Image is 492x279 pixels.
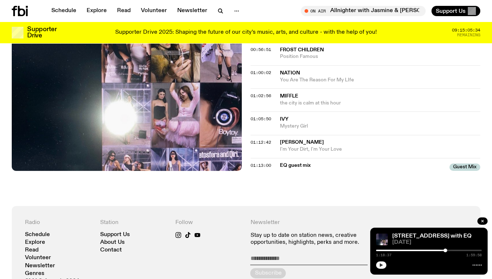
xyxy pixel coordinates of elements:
[280,140,324,145] span: [PERSON_NAME]
[251,47,271,52] span: 00:56:51
[251,162,271,168] span: 01:13:00
[25,219,91,226] h4: Radio
[100,219,167,226] h4: Station
[436,8,466,14] span: Support Us
[280,93,298,99] span: miffle
[449,164,480,171] span: Guest Mix
[452,28,480,32] span: 09:15:05:34
[175,219,242,226] h4: Follow
[457,33,480,37] span: Remaining
[280,146,481,153] span: I'm Your Dirt, I'm Your Love
[392,233,471,239] a: [STREET_ADDRESS] with EQ
[251,71,271,75] button: 01:00:02
[25,263,55,269] a: Newsletter
[25,247,39,253] a: Read
[251,93,271,99] span: 01:02:56
[25,255,51,261] a: Volunteer
[113,6,135,16] a: Read
[251,116,271,122] span: 01:05:50
[466,253,482,257] span: 1:59:58
[136,6,171,16] a: Volunteer
[100,232,130,238] a: Support Us
[47,6,81,16] a: Schedule
[82,6,111,16] a: Explore
[25,271,44,276] a: Genres
[251,117,271,121] button: 01:05:50
[280,70,300,76] span: Nation
[251,140,271,144] button: 01:12:42
[250,268,286,278] button: Subscribe
[251,164,271,168] button: 01:13:00
[250,232,392,246] p: Stay up to date on station news, creative opportunities, highlights, perks and more.
[25,232,50,238] a: Schedule
[100,240,125,245] a: About Us
[115,29,377,36] p: Supporter Drive 2025: Shaping the future of our city’s music, arts, and culture - with the help o...
[392,240,482,245] span: [DATE]
[280,100,481,107] span: the city is calm at this hour
[431,6,480,16] button: Support Us
[25,240,45,245] a: Explore
[250,219,392,226] h4: Newsletter
[280,162,445,169] span: EQ guest mix
[280,47,324,52] span: Frost Children
[301,6,426,16] button: On AirThe Allnighter with Jasmine & [PERSON_NAME]
[27,26,57,39] h3: Supporter Drive
[251,94,271,98] button: 01:02:56
[173,6,212,16] a: Newsletter
[280,123,481,130] span: Mystery Girl
[251,70,271,76] span: 01:00:02
[376,253,391,257] span: 1:18:37
[100,247,122,253] a: Contact
[280,117,288,122] span: Ivy
[251,139,271,145] span: 01:12:42
[280,53,481,60] span: Position Famous
[251,48,271,52] button: 00:56:51
[280,77,481,84] span: You Are The Reason For My LIfe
